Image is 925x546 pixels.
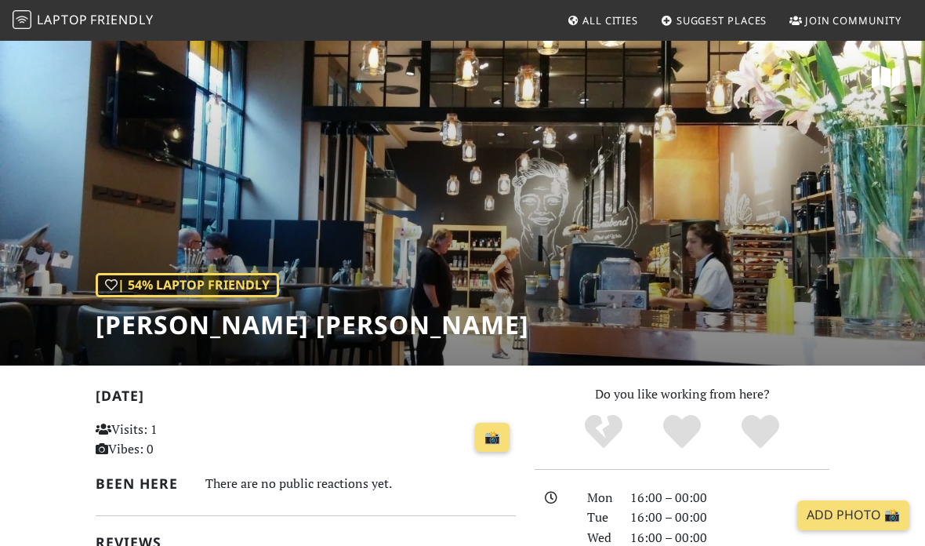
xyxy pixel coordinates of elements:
a: LaptopFriendly LaptopFriendly [13,7,154,35]
h1: [PERSON_NAME] [PERSON_NAME] [96,310,529,340]
div: Definitely! [721,413,800,452]
div: 16:00 – 00:00 [621,488,839,508]
a: Join Community [783,6,908,35]
div: Yes [643,413,721,452]
div: No [564,413,643,452]
span: Suggest Places [677,13,767,27]
div: There are no public reactions yet. [205,472,516,495]
a: Add Photo 📸 [797,500,909,530]
h2: [DATE] [96,388,516,410]
span: Join Community [805,13,901,27]
a: Suggest Places [655,6,774,35]
div: Tue [578,508,622,528]
div: | 54% Laptop Friendly [96,273,279,298]
span: All Cities [582,13,638,27]
span: Friendly [90,11,153,28]
img: LaptopFriendly [13,10,31,29]
span: Laptop [37,11,88,28]
div: 16:00 – 00:00 [621,508,839,528]
p: Do you like working from here? [535,384,829,405]
div: Mon [578,488,622,508]
h2: Been here [96,475,187,492]
p: Visits: 1 Vibes: 0 [96,420,223,460]
a: All Cities [560,6,644,35]
a: 📸 [475,423,510,453]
